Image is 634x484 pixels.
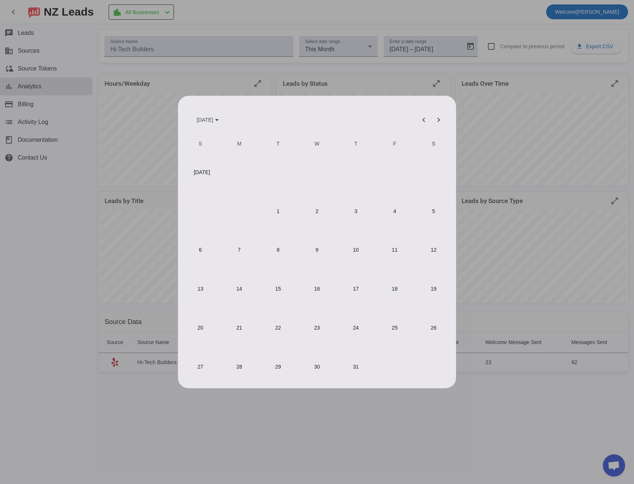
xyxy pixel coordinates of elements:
button: July 28, 2025 [220,347,259,386]
span: 13 [183,271,218,306]
span: 9 [300,232,334,267]
span: 1 [261,193,295,228]
span: 31 [339,349,373,384]
span: 11 [377,232,412,267]
button: July 4, 2025 [375,192,414,230]
span: 17 [339,271,373,306]
button: July 20, 2025 [181,308,220,347]
span: M [237,141,241,147]
button: July 7, 2025 [220,230,259,269]
span: 4 [377,193,412,228]
button: July 16, 2025 [298,269,337,308]
button: July 26, 2025 [414,308,453,347]
button: July 1, 2025 [259,192,298,230]
button: July 19, 2025 [414,269,453,308]
button: July 25, 2025 [375,308,414,347]
span: 7 [222,232,257,267]
span: T [277,141,280,147]
button: July 12, 2025 [414,230,453,269]
span: F [393,141,396,147]
button: July 11, 2025 [375,230,414,269]
span: S [432,141,435,147]
button: July 10, 2025 [336,230,375,269]
button: July 17, 2025 [336,269,375,308]
button: July 21, 2025 [220,308,259,347]
span: 19 [416,271,451,306]
span: 12 [416,232,451,267]
span: 18 [377,271,412,306]
span: 24 [339,310,373,345]
span: 3 [339,193,373,228]
button: July 23, 2025 [298,308,337,347]
button: July 31, 2025 [336,347,375,386]
span: 6 [183,232,218,267]
span: 23 [300,310,334,345]
button: July 3, 2025 [336,192,375,230]
span: 30 [300,349,334,384]
span: W [314,141,319,147]
button: July 30, 2025 [298,347,337,386]
span: [DATE] [197,117,213,123]
button: July 6, 2025 [181,230,220,269]
button: Previous month [416,112,431,127]
span: 21 [222,310,257,345]
span: T [354,141,358,147]
span: 8 [261,232,295,267]
button: July 14, 2025 [220,269,259,308]
button: July 27, 2025 [181,347,220,386]
span: 25 [377,310,412,345]
button: July 8, 2025 [259,230,298,269]
span: 14 [222,271,257,306]
button: July 9, 2025 [298,230,337,269]
button: July 15, 2025 [259,269,298,308]
span: 2 [300,193,334,228]
span: 29 [261,349,295,384]
button: July 5, 2025 [414,192,453,230]
span: 22 [261,310,295,345]
span: 28 [222,349,257,384]
td: [DATE] [181,153,453,192]
span: 10 [339,232,373,267]
button: July 2, 2025 [298,192,337,230]
span: 27 [183,349,218,384]
span: S [199,141,202,147]
span: 5 [416,193,451,228]
button: Choose month and year [191,113,225,127]
button: Next month [431,112,446,127]
button: July 13, 2025 [181,269,220,308]
button: July 18, 2025 [375,269,414,308]
span: 16 [300,271,334,306]
button: July 24, 2025 [336,308,375,347]
span: 20 [183,310,218,345]
button: July 29, 2025 [259,347,298,386]
span: 15 [261,271,295,306]
span: 26 [416,310,451,345]
button: July 22, 2025 [259,308,298,347]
